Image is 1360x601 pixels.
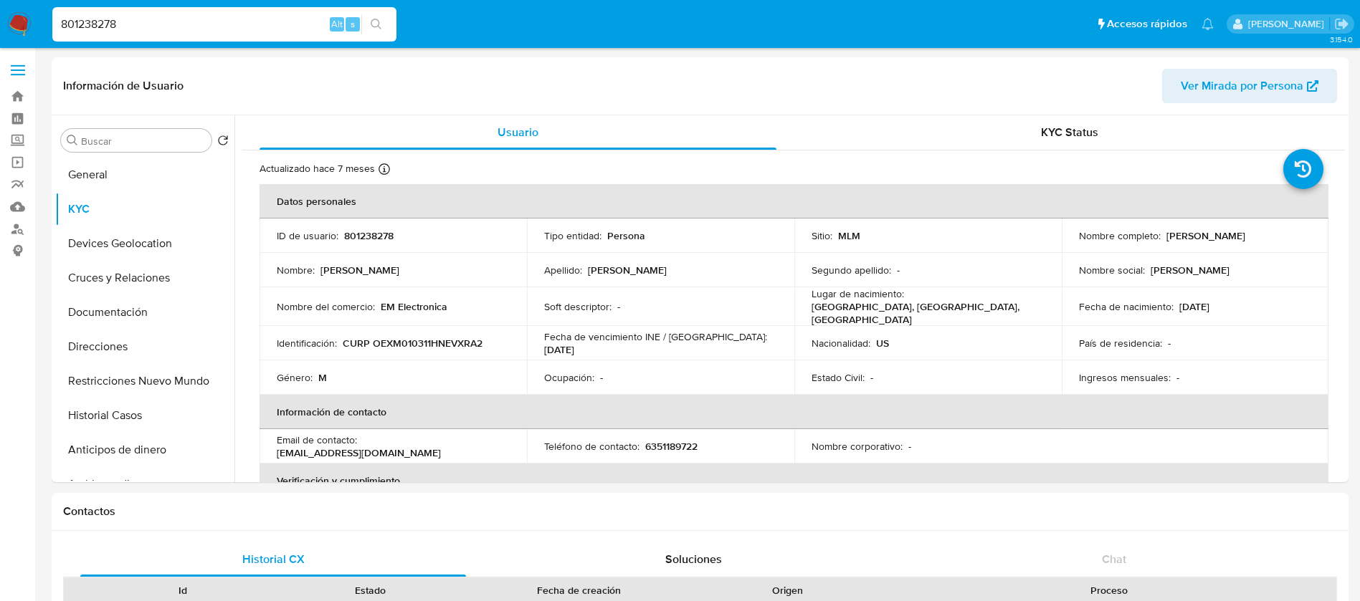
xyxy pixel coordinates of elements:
span: Accesos rápidos [1107,16,1187,32]
input: Buscar [81,135,206,148]
p: Teléfono de contacto : [544,440,639,453]
h1: Información de Usuario [63,79,184,93]
span: s [351,17,355,31]
button: Cruces y Relaciones [55,261,234,295]
p: [PERSON_NAME] [1151,264,1230,277]
p: Email de contacto : [277,433,357,446]
div: Origen [704,583,872,597]
p: CURP OEXM010311HNEVXRA2 [343,337,482,350]
p: alicia.aldreteperez@mercadolibre.com.mx [1248,17,1329,31]
p: Nombre social : [1079,264,1145,277]
p: M [318,371,327,384]
p: [EMAIL_ADDRESS][DOMAIN_NAME] [277,446,441,459]
p: Tipo entidad : [544,229,601,242]
p: [PERSON_NAME] [1166,229,1245,242]
p: Nombre del comercio : [277,300,375,313]
div: Id [99,583,267,597]
p: - [1168,337,1171,350]
p: [DATE] [1179,300,1209,313]
p: Actualizado hace 7 meses [260,162,375,176]
p: Ocupación : [544,371,594,384]
div: Proceso [892,583,1326,597]
div: Fecha de creación [475,583,684,597]
th: Verificación y cumplimiento [260,463,1328,498]
p: País de residencia : [1079,337,1162,350]
div: Estado [287,583,455,597]
p: [PERSON_NAME] [588,264,667,277]
p: Identificación : [277,337,337,350]
p: Ingresos mensuales : [1079,371,1171,384]
p: Persona [607,229,645,242]
p: [DATE] [544,343,574,356]
span: Chat [1102,551,1126,567]
p: [GEOGRAPHIC_DATA], [GEOGRAPHIC_DATA], [GEOGRAPHIC_DATA] [812,300,1039,326]
button: Buscar [67,135,78,146]
span: Usuario [498,124,538,140]
span: Ver Mirada por Persona [1181,69,1303,103]
span: KYC Status [1041,124,1098,140]
p: Fecha de vencimiento INE / [GEOGRAPHIC_DATA] : [544,330,767,343]
p: EM Electronica [381,300,447,313]
p: Soft descriptor : [544,300,612,313]
p: - [617,300,620,313]
p: 6351189722 [645,440,698,453]
p: Nacionalidad : [812,337,870,350]
a: Salir [1334,16,1349,32]
p: Apellido : [544,264,582,277]
p: Nombre completo : [1079,229,1161,242]
p: Lugar de nacimiento : [812,287,904,300]
th: Información de contacto [260,395,1328,429]
p: Sitio : [812,229,832,242]
button: Restricciones Nuevo Mundo [55,364,234,398]
input: Buscar usuario o caso... [52,15,396,34]
p: Estado Civil : [812,371,865,384]
button: Documentación [55,295,234,330]
p: - [870,371,873,384]
span: Alt [331,17,343,31]
p: ID de usuario : [277,229,338,242]
p: Género : [277,371,313,384]
p: Segundo apellido : [812,264,891,277]
p: - [897,264,900,277]
p: - [600,371,603,384]
span: Historial CX [242,551,305,567]
h1: Contactos [63,504,1337,519]
button: Anticipos de dinero [55,433,234,467]
button: Archivos adjuntos [55,467,234,501]
button: General [55,158,234,192]
button: Historial Casos [55,398,234,433]
p: [PERSON_NAME] [320,264,399,277]
th: Datos personales [260,184,1328,218]
button: Direcciones [55,330,234,364]
button: Ver Mirada por Persona [1162,69,1337,103]
p: - [1176,371,1179,384]
p: 801238278 [344,229,394,242]
button: Volver al orden por defecto [217,135,229,150]
a: Notificaciones [1202,18,1214,30]
button: KYC [55,192,234,226]
span: Soluciones [665,551,722,567]
p: MLM [838,229,860,242]
button: Devices Geolocation [55,226,234,261]
p: Nombre corporativo : [812,440,903,453]
p: Nombre : [277,264,315,277]
p: Fecha de nacimiento : [1079,300,1174,313]
p: US [876,337,889,350]
p: - [908,440,911,453]
button: search-icon [361,14,391,34]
